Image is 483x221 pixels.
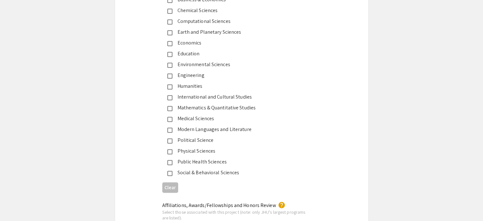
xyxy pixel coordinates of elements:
div: Modern Languages and Literature [172,126,306,133]
iframe: Chat [5,192,27,216]
div: Economics [172,39,306,47]
div: Humanities [172,82,306,90]
div: Environmental Sciences [172,61,306,68]
div: Engineering [172,72,306,79]
div: Political Science [172,136,306,144]
div: International and Cultural Studies [172,93,306,101]
div: Select those associated with this project (note: only JHU's largest programs are listed). [162,209,311,220]
mat-label: Affiliations, Awards/Fellowships and Honors Review [162,202,276,209]
div: Education [172,50,306,58]
div: Medical Sciences [172,115,306,122]
div: Earth and Planetary Sciences [172,28,306,36]
div: Chemical Sciences [172,7,306,14]
mat-icon: help [278,201,285,209]
div: Mathematics & Quantitative Studies [172,104,306,112]
div: Computational Sciences [172,17,306,25]
div: Social & Behavioral Sciences [172,169,306,176]
div: Physical Sciences [172,147,306,155]
button: Clear [162,182,178,193]
div: Public Health Sciences [172,158,306,166]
